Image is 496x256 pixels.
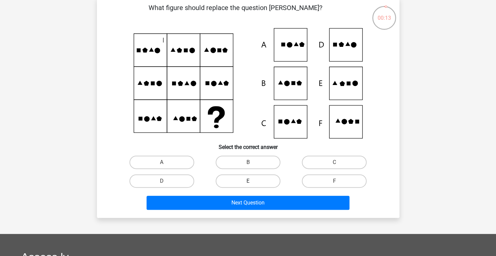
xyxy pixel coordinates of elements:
[129,174,194,188] label: D
[108,3,364,23] p: What figure should replace the question [PERSON_NAME]?
[216,174,280,188] label: E
[302,174,367,188] label: F
[302,156,367,169] label: C
[216,156,280,169] label: B
[108,139,389,150] h6: Select the correct answer
[372,5,397,22] div: 00:13
[129,156,194,169] label: A
[147,196,349,210] button: Next Question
